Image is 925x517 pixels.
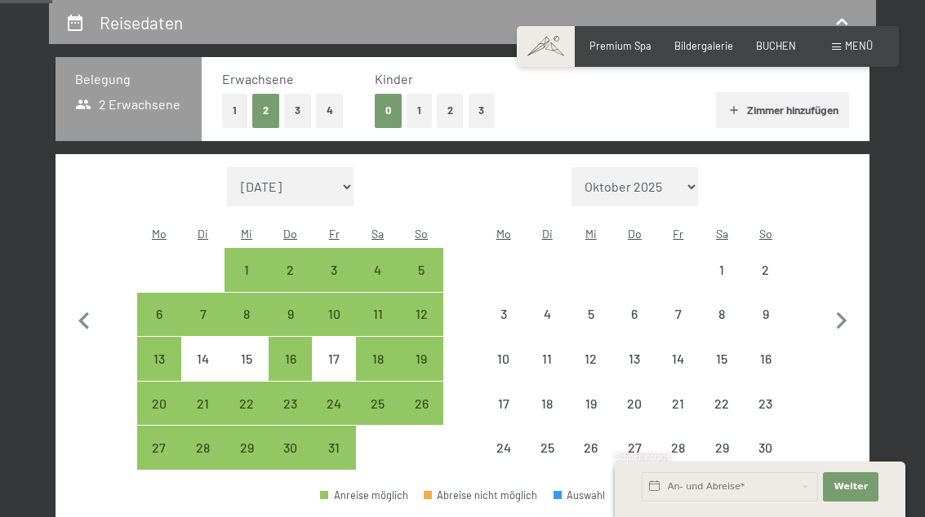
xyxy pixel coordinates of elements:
div: Sat Nov 29 2025 [700,426,745,470]
div: Sat Nov 22 2025 [700,382,745,426]
div: Anreise nicht möglich [482,382,526,426]
div: Fri Oct 31 2025 [312,426,356,470]
abbr: Donnerstag [628,227,642,241]
span: BUCHEN [756,39,796,52]
div: Anreise möglich [399,293,443,337]
div: Anreise möglich [269,382,313,426]
button: Vorheriger Monat [67,167,101,471]
div: Fri Oct 10 2025 [312,293,356,337]
div: Tue Nov 25 2025 [525,426,569,470]
div: Fri Oct 17 2025 [312,337,356,381]
div: Anreise nicht möglich [656,293,700,337]
div: 5 [571,307,611,348]
div: Anreise nicht möglich [312,337,356,381]
div: Anreise nicht möglich [181,337,225,381]
div: Anreise nicht möglich [700,426,745,470]
div: Thu Oct 30 2025 [269,426,313,470]
div: 28 [183,441,224,482]
div: Thu Oct 09 2025 [269,293,313,337]
div: Sun Nov 30 2025 [744,426,788,470]
div: 20 [139,397,180,438]
div: 17 [314,352,354,393]
div: Sat Oct 11 2025 [356,293,400,337]
div: Anreise möglich [269,248,313,292]
div: Fri Nov 14 2025 [656,337,700,381]
div: 22 [702,397,743,438]
abbr: Samstag [371,227,384,241]
div: 19 [401,352,442,393]
abbr: Freitag [673,227,683,241]
div: Sun Nov 23 2025 [744,382,788,426]
div: Thu Nov 06 2025 [613,293,657,337]
div: 8 [226,307,267,348]
div: Sat Oct 25 2025 [356,382,400,426]
div: 22 [226,397,267,438]
div: 23 [270,397,311,438]
div: Anreise möglich [312,248,356,292]
div: 14 [183,352,224,393]
div: 11 [527,352,567,393]
a: Premium Spa [589,39,652,52]
div: Tue Oct 21 2025 [181,382,225,426]
h2: Reisedaten [100,12,183,33]
div: 7 [183,307,224,348]
div: Anreise nicht möglich [525,293,569,337]
div: Anreise nicht möglich [482,293,526,337]
div: Anreise nicht möglich [569,426,613,470]
div: Anreise nicht möglich [656,382,700,426]
div: Thu Nov 27 2025 [613,426,657,470]
div: 26 [571,441,611,482]
div: Sat Nov 15 2025 [700,337,745,381]
div: Wed Nov 12 2025 [569,337,613,381]
abbr: Mittwoch [241,227,252,241]
div: 25 [527,441,567,482]
div: Anreise möglich [225,293,269,337]
div: Fri Nov 21 2025 [656,382,700,426]
div: Anreise möglich [137,293,181,337]
div: Mon Oct 06 2025 [137,293,181,337]
button: 2 [252,94,279,127]
div: Wed Nov 26 2025 [569,426,613,470]
span: Erwachsene [222,71,294,86]
div: Thu Oct 16 2025 [269,337,313,381]
div: 29 [226,441,267,482]
div: 13 [615,352,656,393]
abbr: Montag [152,227,167,241]
div: Anreise möglich [225,382,269,426]
div: Tue Nov 11 2025 [525,337,569,381]
div: 9 [745,307,786,348]
abbr: Dienstag [542,227,553,241]
div: 27 [615,441,656,482]
div: 21 [183,397,224,438]
div: 29 [702,441,743,482]
div: Tue Oct 28 2025 [181,426,225,470]
div: Mon Nov 17 2025 [482,382,526,426]
div: Anreise möglich [225,426,269,470]
abbr: Montag [496,227,511,241]
div: Sat Oct 04 2025 [356,248,400,292]
div: Anreise möglich [269,293,313,337]
div: Mon Oct 13 2025 [137,337,181,381]
div: Anreise möglich [181,293,225,337]
div: Anreise möglich [312,293,356,337]
div: Anreise möglich [356,248,400,292]
div: Anreise möglich [269,426,313,470]
div: Sat Nov 08 2025 [700,293,745,337]
div: Thu Oct 23 2025 [269,382,313,426]
div: 3 [314,263,354,304]
div: 30 [745,441,786,482]
div: 12 [401,307,442,348]
div: Anreise nicht möglich [569,337,613,381]
div: 2 [270,263,311,304]
div: Wed Oct 29 2025 [225,426,269,470]
div: Anreise möglich [181,426,225,470]
div: Anreise möglich [225,248,269,292]
div: Anreise nicht möglich [700,248,745,292]
div: 9 [270,307,311,348]
div: Anreise nicht möglich [744,337,788,381]
div: 6 [139,307,180,348]
div: 24 [314,397,354,438]
div: Anreise nicht möglich [482,426,526,470]
div: Fri Nov 07 2025 [656,293,700,337]
div: Anreise nicht möglich [656,337,700,381]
